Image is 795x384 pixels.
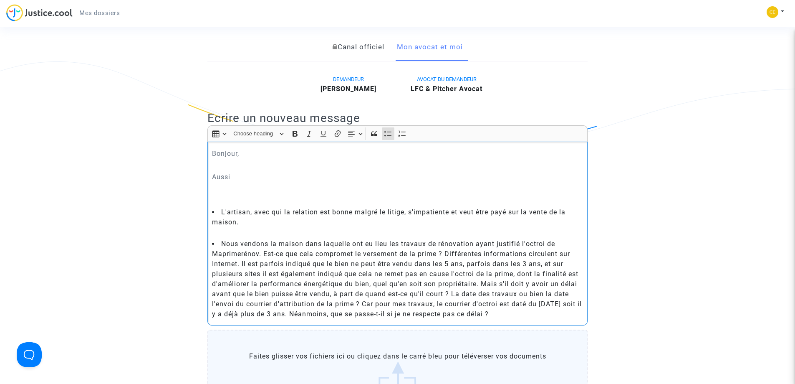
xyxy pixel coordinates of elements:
div: Rich Text Editor, main [207,142,588,326]
img: jc-logo.svg [6,4,73,21]
li: Nous vendons la maison dans laquelle ont eu lieu les travaux de rénovation ayant justifié l'octro... [212,239,583,319]
p: Aussi [212,172,583,182]
img: 9c6654ac313e7353010d69b91a4b7849 [767,6,778,18]
div: Editor toolbar [207,125,588,142]
b: LFC & Pitcher Avocat [411,85,482,93]
span: AVOCAT DU DEMANDEUR [417,76,477,82]
a: Canal officiel [333,33,384,61]
button: Choose heading [230,127,287,140]
a: Mon avocat et moi [397,33,463,61]
p: Bonjour, [212,148,583,159]
li: L'artisan, avec qui la relation est bonne malgré le litige, s'impatiente et veut être payé sur la... [212,207,583,227]
h2: Ecrire un nouveau message [207,111,588,125]
b: [PERSON_NAME] [321,85,376,93]
a: Mes dossiers [73,7,126,19]
span: Choose heading [233,129,277,139]
span: DEMANDEUR [333,76,364,82]
iframe: Help Scout Beacon - Open [17,342,42,367]
span: Mes dossiers [79,9,120,17]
